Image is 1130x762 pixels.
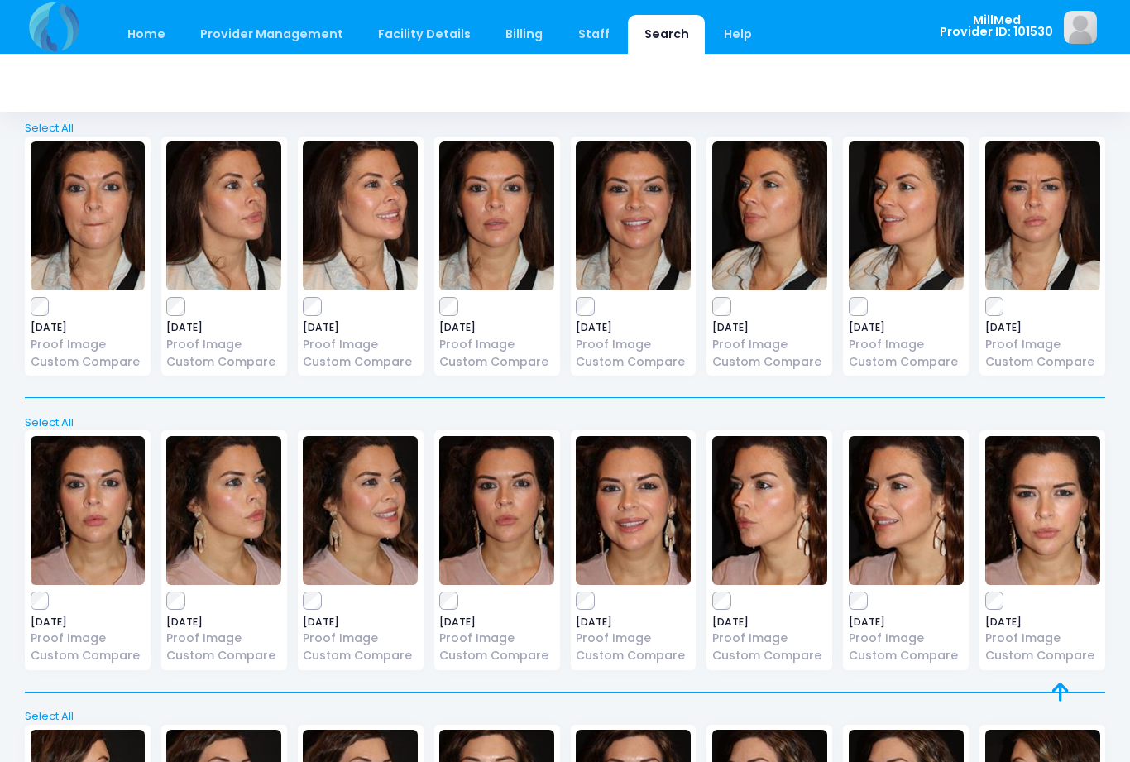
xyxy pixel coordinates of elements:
[628,15,705,54] a: Search
[31,336,146,353] a: Proof Image
[985,630,1100,647] a: Proof Image
[576,336,691,353] a: Proof Image
[166,647,281,664] a: Custom Compare
[303,647,418,664] a: Custom Compare
[166,353,281,371] a: Custom Compare
[849,436,964,585] img: image
[985,141,1100,290] img: image
[166,323,281,333] span: [DATE]
[849,630,964,647] a: Proof Image
[985,617,1100,627] span: [DATE]
[712,436,827,585] img: image
[712,630,827,647] a: Proof Image
[439,323,554,333] span: [DATE]
[576,630,691,647] a: Proof Image
[166,436,281,585] img: image
[20,120,1111,137] a: Select All
[439,353,554,371] a: Custom Compare
[31,617,146,627] span: [DATE]
[849,141,964,290] img: image
[166,630,281,647] a: Proof Image
[362,15,487,54] a: Facility Details
[166,141,281,290] img: image
[849,617,964,627] span: [DATE]
[166,617,281,627] span: [DATE]
[439,617,554,627] span: [DATE]
[303,353,418,371] a: Custom Compare
[31,436,146,585] img: image
[439,647,554,664] a: Custom Compare
[985,647,1100,664] a: Custom Compare
[303,617,418,627] span: [DATE]
[31,141,146,290] img: image
[439,436,554,585] img: image
[712,617,827,627] span: [DATE]
[1064,11,1097,44] img: image
[303,323,418,333] span: [DATE]
[303,630,418,647] a: Proof Image
[490,15,559,54] a: Billing
[576,323,691,333] span: [DATE]
[576,647,691,664] a: Custom Compare
[31,323,146,333] span: [DATE]
[712,141,827,290] img: image
[985,353,1100,371] a: Custom Compare
[576,353,691,371] a: Custom Compare
[439,336,554,353] a: Proof Image
[20,708,1111,725] a: Select All
[562,15,625,54] a: Staff
[576,617,691,627] span: [DATE]
[940,14,1053,38] span: MillMed Provider ID: 101530
[166,336,281,353] a: Proof Image
[712,353,827,371] a: Custom Compare
[985,336,1100,353] a: Proof Image
[708,15,768,54] a: Help
[439,630,554,647] a: Proof Image
[20,415,1111,431] a: Select All
[303,336,418,353] a: Proof Image
[576,436,691,585] img: image
[111,15,181,54] a: Home
[849,336,964,353] a: Proof Image
[303,141,418,290] img: image
[31,630,146,647] a: Proof Image
[985,323,1100,333] span: [DATE]
[849,647,964,664] a: Custom Compare
[31,647,146,664] a: Custom Compare
[849,353,964,371] a: Custom Compare
[303,436,418,585] img: image
[712,323,827,333] span: [DATE]
[439,141,554,290] img: image
[31,353,146,371] a: Custom Compare
[712,647,827,664] a: Custom Compare
[985,436,1100,585] img: image
[712,336,827,353] a: Proof Image
[576,141,691,290] img: image
[184,15,359,54] a: Provider Management
[849,323,964,333] span: [DATE]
